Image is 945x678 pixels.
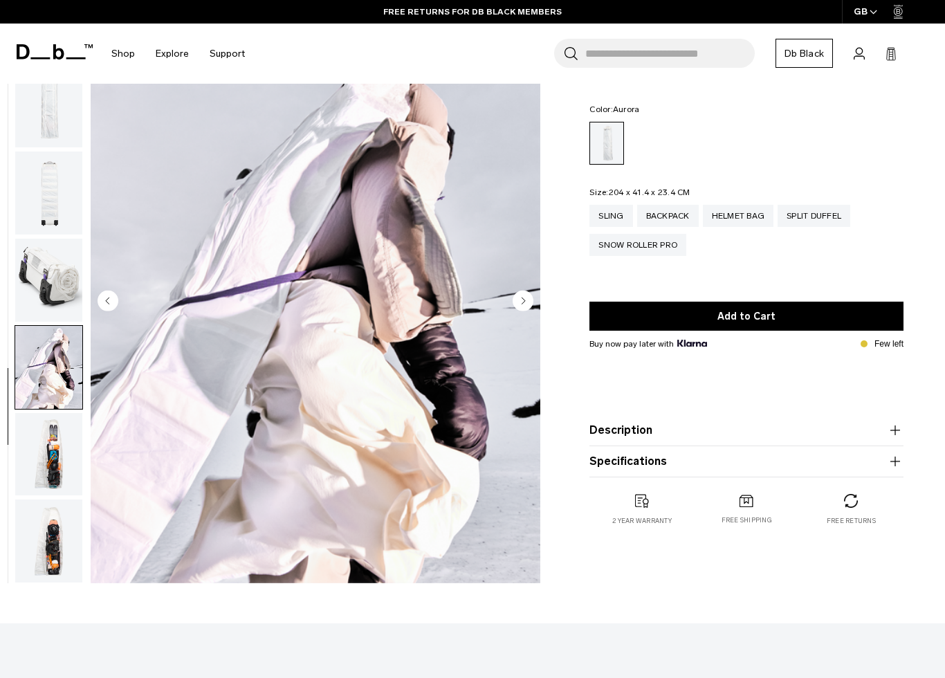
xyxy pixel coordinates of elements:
img: Weigh_Lighter_Snow_Roller_Pro_127L_5.png [15,500,82,583]
button: Description [589,422,903,439]
button: Specifications [589,453,903,470]
a: Shop [111,29,135,78]
button: Next slide [513,291,533,314]
img: Weigh_Lighter_Snow_Roller_Pro_127L_2.png [15,65,82,148]
a: Db Black [776,39,833,68]
button: Weigh_Lighter_Snow_Roller_Pro_127L_3.png [15,151,83,235]
button: Weigh_Lighter_Snow_Roller_Pro_127L_6.png [15,412,83,497]
img: Weigh_Lighter_Snow_Roller_Pro_127L_4.png [15,239,82,322]
a: Split Duffel [778,205,850,227]
button: Weigh_Lighter_Snow_Roller_Pro_127L_4.png [15,238,83,322]
a: FREE RETURNS FOR DB BLACK MEMBERS [383,6,562,18]
a: Aurora [589,122,624,165]
p: Free returns [827,516,876,526]
img: Weigh Lighter Snow Roller Pro 127L Aurora [15,326,82,409]
button: Add to Cart [589,302,903,331]
img: {"height" => 20, "alt" => "Klarna"} [677,340,707,347]
li: 6 / 8 [91,21,540,583]
a: Explore [156,29,189,78]
button: Weigh Lighter Snow Roller Pro 127L Aurora [15,325,83,410]
a: Sling [589,205,632,227]
img: Weigh_Lighter_Snow_Roller_Pro_127L_6.png [15,413,82,496]
a: Backpack [637,205,699,227]
img: Weigh Lighter Snow Roller Pro 127L Aurora [91,21,540,583]
p: Few left [874,338,903,350]
a: Support [210,29,245,78]
span: Aurora [613,104,640,114]
legend: Size: [589,188,690,196]
legend: Color: [589,105,639,113]
span: 204 x 41.4 x 23.4 CM [609,187,690,197]
button: Previous slide [98,291,118,314]
button: Weigh_Lighter_Snow_Roller_Pro_127L_2.png [15,64,83,149]
nav: Main Navigation [101,24,255,84]
button: Weigh_Lighter_Snow_Roller_Pro_127L_5.png [15,499,83,583]
img: Weigh_Lighter_Snow_Roller_Pro_127L_3.png [15,152,82,235]
span: Buy now pay later with [589,338,707,350]
p: 2 year warranty [612,516,672,526]
p: Free shipping [722,515,772,525]
a: Helmet Bag [703,205,774,227]
a: Snow Roller Pro [589,234,686,256]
